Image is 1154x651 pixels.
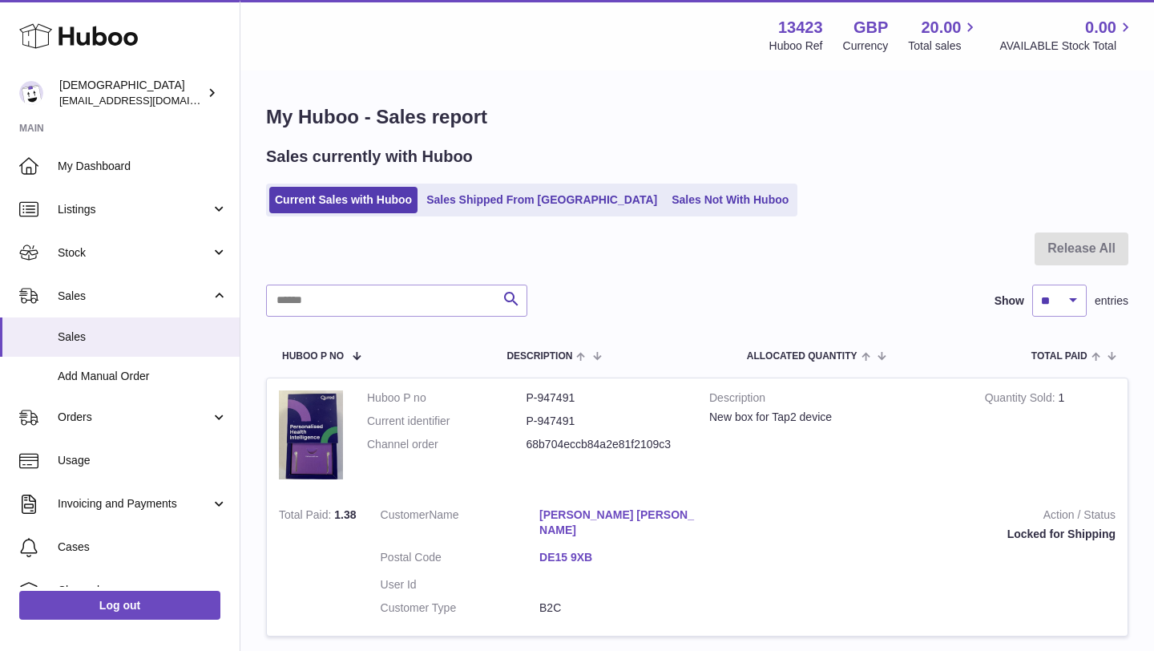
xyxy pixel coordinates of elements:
div: New box for Tap2 device [709,410,961,425]
dt: Customer Type [381,600,540,616]
strong: Description [709,390,961,410]
dd: P-947491 [527,390,686,406]
a: Sales Shipped From [GEOGRAPHIC_DATA] [421,187,663,213]
span: Customer [381,508,430,521]
strong: Quantity Sold [985,391,1059,408]
span: Channels [58,583,228,598]
span: My Dashboard [58,159,228,174]
span: Cases [58,540,228,555]
dt: Current identifier [367,414,527,429]
span: [EMAIL_ADDRESS][DOMAIN_NAME] [59,94,236,107]
img: 1707605344.png [279,390,343,479]
span: Description [506,351,572,362]
a: 0.00 AVAILABLE Stock Total [999,17,1135,54]
a: [PERSON_NAME] [PERSON_NAME] [539,507,699,538]
span: Sales [58,330,228,345]
div: Currency [843,38,889,54]
a: Current Sales with Huboo [269,187,418,213]
span: 1.38 [334,508,356,521]
a: Log out [19,591,220,620]
dt: Postal Code [381,550,540,569]
label: Show [995,293,1024,309]
dt: Huboo P no [367,390,527,406]
img: olgazyuz@outlook.com [19,81,43,105]
div: Locked for Shipping [723,527,1116,542]
h2: Sales currently with Huboo [266,146,473,168]
span: Listings [58,202,211,217]
span: Sales [58,289,211,304]
dt: Name [381,507,540,542]
div: [DEMOGRAPHIC_DATA] [59,78,204,108]
a: 20.00 Total sales [908,17,979,54]
strong: Action / Status [723,507,1116,527]
span: Invoicing and Payments [58,496,211,511]
dt: Channel order [367,437,527,452]
a: Sales Not With Huboo [666,187,794,213]
strong: Total Paid [279,508,334,525]
td: 1 [973,378,1128,495]
span: Huboo P no [282,351,344,362]
strong: 13423 [778,17,823,38]
span: Add Manual Order [58,369,228,384]
span: Stock [58,245,211,261]
dt: User Id [381,577,540,592]
span: AVAILABLE Stock Total [999,38,1135,54]
span: entries [1095,293,1128,309]
dd: 68b704eccb84a2e81f2109c3 [527,437,686,452]
span: 0.00 [1085,17,1116,38]
a: DE15 9XB [539,550,699,565]
span: 20.00 [921,17,961,38]
span: ALLOCATED Quantity [747,351,857,362]
span: Usage [58,453,228,468]
dd: B2C [539,600,699,616]
h1: My Huboo - Sales report [266,104,1128,130]
dd: P-947491 [527,414,686,429]
span: Total sales [908,38,979,54]
div: Huboo Ref [769,38,823,54]
strong: GBP [853,17,888,38]
span: Orders [58,410,211,425]
span: Total paid [1031,351,1087,362]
